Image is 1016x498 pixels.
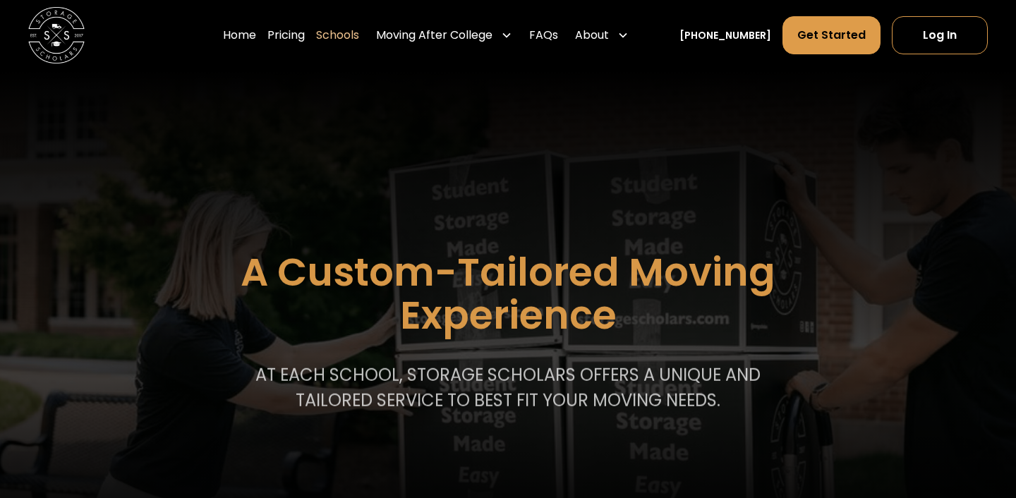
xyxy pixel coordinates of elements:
[267,16,305,55] a: Pricing
[169,251,847,336] h1: A Custom-Tailored Moving Experience
[529,16,558,55] a: FAQs
[575,27,609,44] div: About
[782,16,881,54] a: Get Started
[679,28,771,43] a: [PHONE_NUMBER]
[250,363,766,413] p: At each school, storage scholars offers a unique and tailored service to best fit your Moving needs.
[376,27,492,44] div: Moving After College
[28,7,85,63] img: Storage Scholars main logo
[569,16,634,55] div: About
[370,16,518,55] div: Moving After College
[223,16,256,55] a: Home
[892,16,988,54] a: Log In
[316,16,359,55] a: Schools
